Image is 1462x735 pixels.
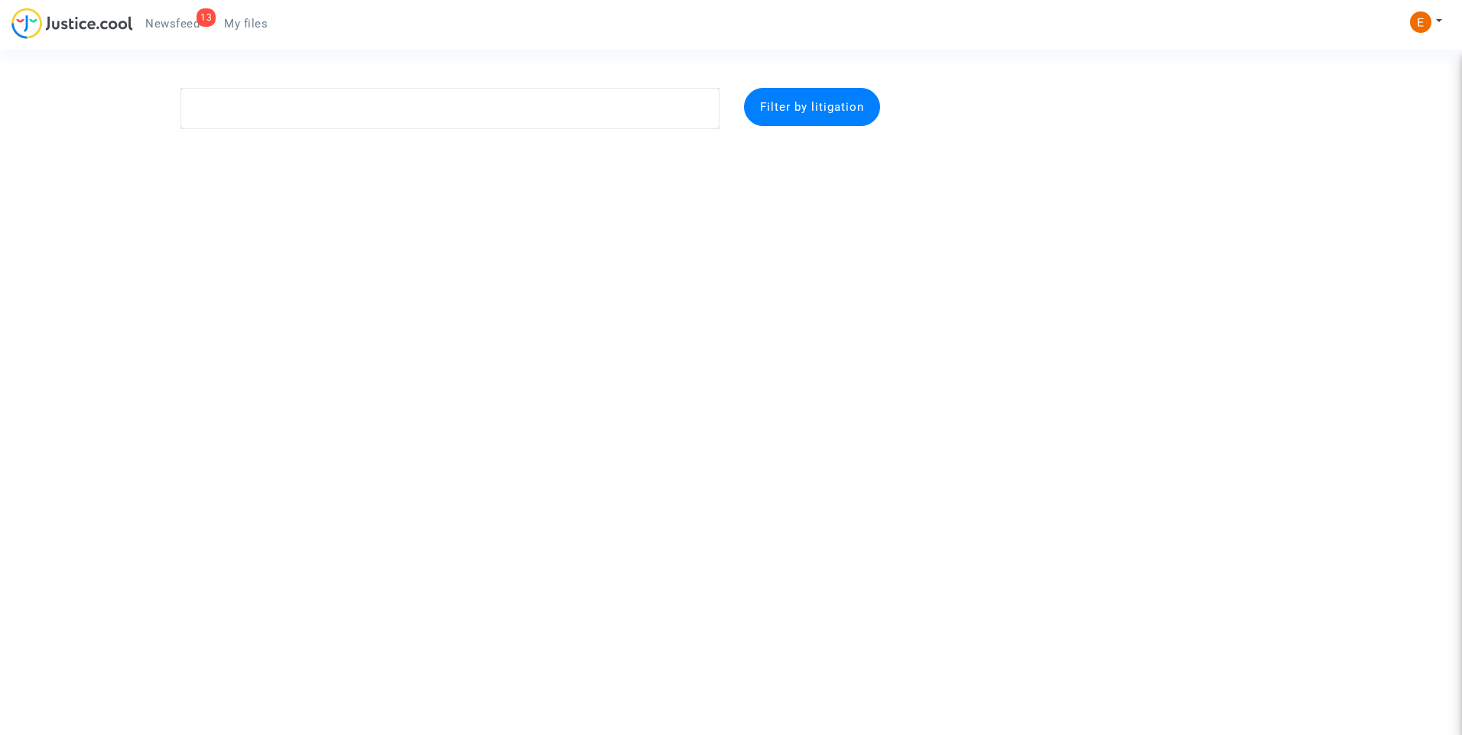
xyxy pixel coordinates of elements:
[133,12,212,35] a: 13Newsfeed
[11,8,133,39] img: jc-logo.svg
[212,12,280,35] a: My files
[197,8,216,27] div: 13
[1410,11,1431,33] img: ACg8ocIeiFvHKe4dA5oeRFd_CiCnuxWUEc1A2wYhRJE3TTWt=s96-c
[760,100,864,114] span: Filter by litigation
[224,17,268,31] span: My files
[145,17,200,31] span: Newsfeed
